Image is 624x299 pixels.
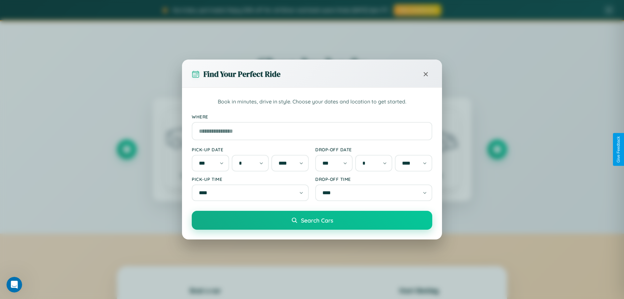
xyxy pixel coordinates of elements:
[203,69,280,79] h3: Find Your Perfect Ride
[192,176,309,182] label: Pick-up Time
[192,147,309,152] label: Pick-up Date
[315,176,432,182] label: Drop-off Time
[301,217,333,224] span: Search Cars
[192,211,432,230] button: Search Cars
[192,114,432,119] label: Where
[315,147,432,152] label: Drop-off Date
[192,98,432,106] p: Book in minutes, drive in style. Choose your dates and location to get started.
